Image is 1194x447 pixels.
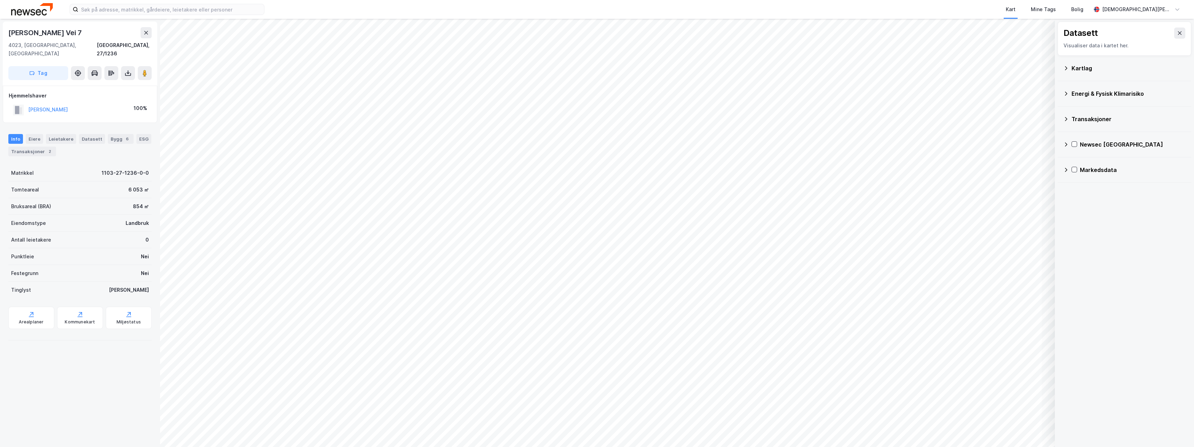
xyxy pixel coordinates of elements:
[136,134,151,144] div: ESG
[8,66,68,80] button: Tag
[8,147,56,156] div: Transaksjoner
[11,269,38,277] div: Festegrunn
[11,236,51,244] div: Antall leietakere
[19,319,43,325] div: Arealplaner
[117,319,141,325] div: Miljøstatus
[11,202,51,211] div: Bruksareal (BRA)
[8,27,83,38] div: [PERSON_NAME] Vei 7
[78,4,264,15] input: Søk på adresse, matrikkel, gårdeiere, leietakere eller personer
[141,252,149,261] div: Nei
[8,41,97,58] div: 4023, [GEOGRAPHIC_DATA], [GEOGRAPHIC_DATA]
[1072,115,1186,123] div: Transaksjoner
[26,134,43,144] div: Eiere
[1031,5,1056,14] div: Mine Tags
[46,134,76,144] div: Leietakere
[102,169,149,177] div: 1103-27-1236-0-0
[79,134,105,144] div: Datasett
[9,92,151,100] div: Hjemmelshaver
[1080,166,1186,174] div: Markedsdata
[1072,64,1186,72] div: Kartlag
[11,252,34,261] div: Punktleie
[8,134,23,144] div: Info
[124,135,131,142] div: 6
[65,319,95,325] div: Kommunekart
[11,169,34,177] div: Matrikkel
[109,286,149,294] div: [PERSON_NAME]
[145,236,149,244] div: 0
[11,3,53,15] img: newsec-logo.f6e21ccffca1b3a03d2d.png
[46,148,53,155] div: 2
[11,186,39,194] div: Tomteareal
[126,219,149,227] div: Landbruk
[108,134,134,144] div: Bygg
[128,186,149,194] div: 6 053 ㎡
[1080,140,1186,149] div: Newsec [GEOGRAPHIC_DATA]
[11,219,46,227] div: Eiendomstype
[97,41,152,58] div: [GEOGRAPHIC_DATA], 27/1236
[1006,5,1016,14] div: Kart
[133,202,149,211] div: 854 ㎡
[11,286,31,294] div: Tinglyst
[141,269,149,277] div: Nei
[134,104,147,112] div: 100%
[1072,89,1186,98] div: Energi & Fysisk Klimarisiko
[1071,5,1083,14] div: Bolig
[1064,41,1185,50] div: Visualiser data i kartet her.
[1064,28,1098,39] div: Datasett
[1102,5,1172,14] div: [DEMOGRAPHIC_DATA][PERSON_NAME]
